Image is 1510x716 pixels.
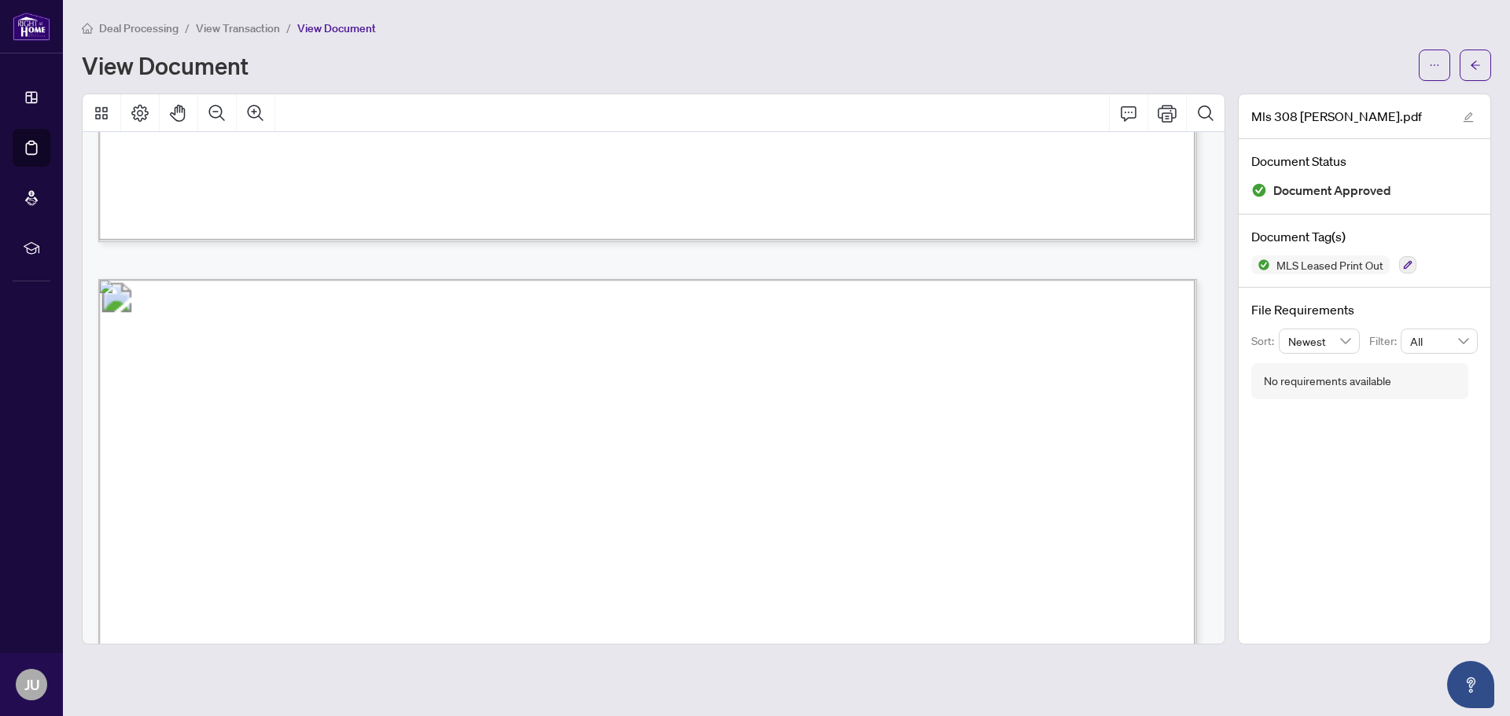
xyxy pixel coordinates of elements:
[1251,182,1267,198] img: Document Status
[1273,180,1391,201] span: Document Approved
[82,23,93,34] span: home
[297,21,376,35] span: View Document
[1288,329,1351,353] span: Newest
[82,53,249,78] h1: View Document
[99,21,179,35] span: Deal Processing
[1251,300,1478,319] h4: File Requirements
[1251,227,1478,246] h4: Document Tag(s)
[185,19,190,37] li: /
[1251,332,1279,350] p: Sort:
[1270,259,1390,270] span: MLS Leased Print Out
[1369,332,1401,350] p: Filter:
[1251,152,1478,171] h4: Document Status
[1264,373,1391,390] div: No requirements available
[1410,329,1468,353] span: All
[1470,60,1481,71] span: arrow-left
[1251,107,1422,126] span: Mls 308 [PERSON_NAME].pdf
[1251,255,1270,274] img: Status Icon
[286,19,291,37] li: /
[13,12,50,41] img: logo
[196,21,280,35] span: View Transaction
[24,674,39,696] span: JU
[1429,60,1440,71] span: ellipsis
[1447,661,1494,708] button: Open asap
[1463,112,1474,123] span: edit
